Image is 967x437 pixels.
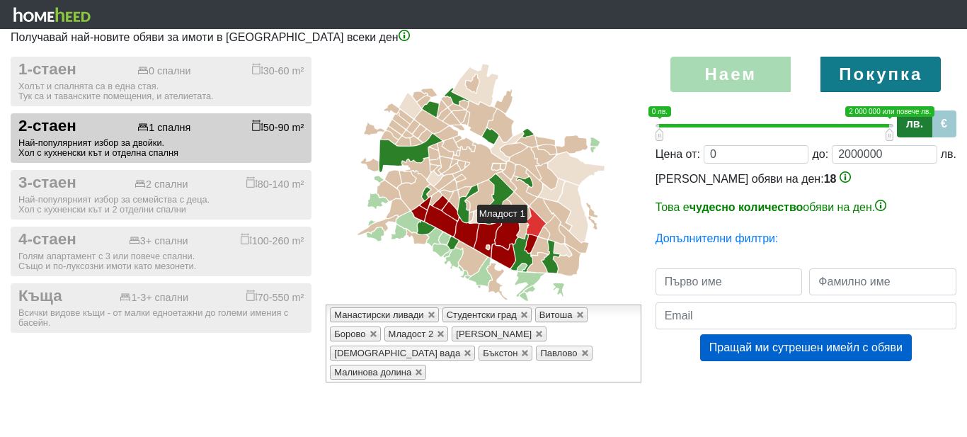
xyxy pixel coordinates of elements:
span: Манастирски ливади [334,310,423,320]
span: 0 лв. [648,106,671,117]
div: 30-60 m² [252,63,304,77]
button: 3-стаен 2 спални 80-140 m² Най-популярният избор за семейства с деца.Хол с кухненски кът и 2 отде... [11,170,311,220]
div: до: [812,146,828,163]
span: 18 [824,173,837,185]
span: Борово [334,329,365,339]
div: 70-550 m² [246,290,304,304]
span: [DEMOGRAPHIC_DATA] вада [334,348,460,358]
label: Покупка [820,57,941,92]
span: 3-стаен [18,174,76,193]
button: Пращай ми сутрешен имейл с обяви [700,334,912,361]
span: Студентски град [447,310,517,320]
button: 4-стаен 3+ спални 100-260 m² Голям апартамент с 3 или повече спални.Също и по-луксозни имоти като... [11,227,311,276]
div: Всички видове къщи - от малки едноетажни до големи имения с басейн. [18,308,304,328]
button: 1-стаен 0 спални 30-60 m² Холът и спалнята са в една стая.Тук са и таванските помещения, и ателие... [11,57,311,106]
img: info-3.png [399,30,410,41]
div: Цена от: [656,146,700,163]
div: 2 спални [135,178,188,191]
input: Email [656,302,956,329]
div: 1 спалня [137,122,190,134]
div: 0 спални [137,65,190,77]
div: 80-140 m² [246,176,304,191]
span: Малинова долина [334,367,411,378]
p: Това е обяви на ден. [656,199,956,216]
div: [PERSON_NAME] обяви на ден: [656,171,956,216]
div: лв. [941,146,956,163]
span: 2 000 000 или повече лв. [845,106,934,117]
span: Витоша [539,310,573,320]
div: 100-260 m² [241,233,304,247]
input: Първо име [656,268,803,295]
span: Младост 2 [389,329,434,339]
span: Павлово [540,348,577,358]
div: Холът и спалнята са в една стая. Тук са и таванските помещения, и ателиетата. [18,81,304,101]
img: info-3.png [840,171,851,183]
label: € [932,110,956,137]
div: 50-90 m² [252,120,304,134]
button: Къща 1-3+ спални 70-550 m² Всички видове къщи - от малки едноетажни до големи имения с басейн. [11,283,311,333]
span: Къща [18,287,62,306]
div: 1-3+ спални [120,292,188,304]
button: 2-стаен 1 спалня 50-90 m² Най-популярният избор за двойки.Хол с кухненски кът и отделна спалня [11,113,311,163]
a: Допълнителни филтри: [656,232,779,244]
div: Голям апартамент с 3 или повече спални. Също и по-луксозни имоти като мезонети. [18,251,304,271]
div: 3+ спални [129,235,188,247]
span: 1-стаен [18,60,76,79]
label: Наем [670,57,791,92]
label: лв. [897,110,932,137]
div: Най-популярният избор за двойки. Хол с кухненски кът и отделна спалня [18,138,304,158]
b: чудесно количество [690,201,803,213]
input: Фамилно име [809,268,956,295]
span: 2-стаен [18,117,76,136]
div: Най-популярният избор за семейства с деца. Хол с кухненски кът и 2 отделни спални [18,195,304,215]
span: 4-стаен [18,230,76,249]
span: Бъкстон [483,348,517,358]
span: [PERSON_NAME] [456,329,532,339]
p: Получавай най-новите обяви за имоти в [GEOGRAPHIC_DATA] всеки ден [11,29,956,46]
img: info-3.png [875,200,886,211]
